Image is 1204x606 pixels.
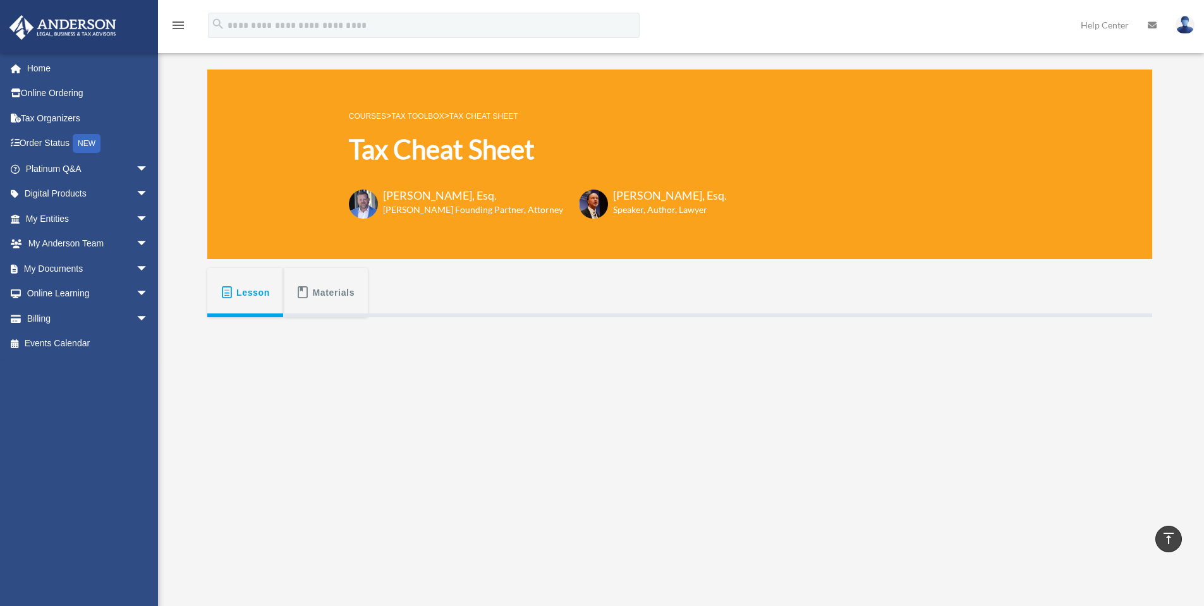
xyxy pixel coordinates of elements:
span: Lesson [236,281,270,304]
img: Anderson Advisors Platinum Portal [6,15,120,40]
a: Online Ordering [9,81,167,106]
img: Scott-Estill-Headshot.png [579,190,608,219]
span: arrow_drop_down [136,306,161,332]
a: Home [9,56,167,81]
a: Tax Organizers [9,106,167,131]
h6: Speaker, Author, Lawyer [613,203,711,216]
span: arrow_drop_down [136,181,161,207]
a: My Entitiesarrow_drop_down [9,206,167,231]
a: COURSES [349,112,386,121]
a: My Documentsarrow_drop_down [9,256,167,281]
span: Materials [313,281,355,304]
img: User Pic [1176,16,1195,34]
a: Events Calendar [9,331,167,356]
h3: [PERSON_NAME], Esq. [383,188,563,203]
a: My Anderson Teamarrow_drop_down [9,231,167,257]
span: arrow_drop_down [136,281,161,307]
i: vertical_align_top [1161,531,1176,546]
i: search [211,17,225,31]
a: vertical_align_top [1155,526,1182,552]
i: menu [171,18,186,33]
a: menu [171,22,186,33]
span: arrow_drop_down [136,231,161,257]
div: NEW [73,134,100,153]
a: Tax Toolbox [391,112,444,121]
img: Toby-circle-head.png [349,190,378,219]
p: > > [349,108,727,124]
span: arrow_drop_down [136,256,161,282]
a: Order StatusNEW [9,131,167,157]
a: Online Learningarrow_drop_down [9,281,167,306]
span: arrow_drop_down [136,206,161,232]
h3: [PERSON_NAME], Esq. [613,188,727,203]
a: Platinum Q&Aarrow_drop_down [9,156,167,181]
h1: Tax Cheat Sheet [349,131,727,168]
a: Tax Cheat Sheet [449,112,518,121]
span: arrow_drop_down [136,156,161,182]
a: Billingarrow_drop_down [9,306,167,331]
h6: [PERSON_NAME] Founding Partner, Attorney [383,203,563,216]
a: Digital Productsarrow_drop_down [9,181,167,207]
